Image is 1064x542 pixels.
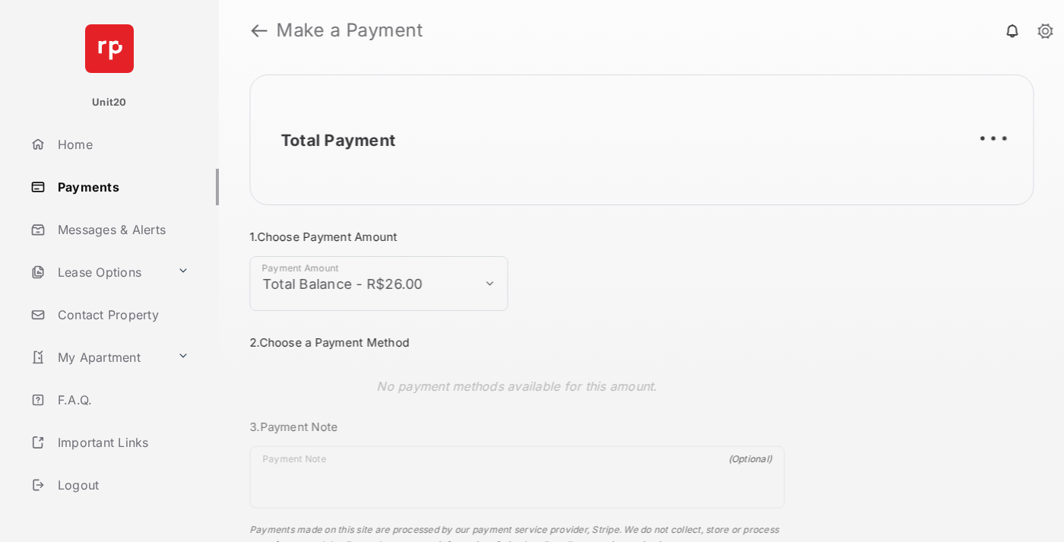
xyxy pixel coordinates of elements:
h3: 1. Choose Payment Amount [249,230,784,244]
a: Lease Options [24,254,171,290]
h2: Total Payment [280,131,395,150]
img: svg+xml;base64,PHN2ZyB4bWxucz0iaHR0cDovL3d3dy53My5vcmcvMjAwMC9zdmciIHdpZHRoPSI2NCIgaGVpZ2h0PSI2NC... [85,24,134,73]
a: Contact Property [24,296,219,333]
strong: Make a Payment [276,21,423,40]
h3: 2. Choose a Payment Method [249,335,784,350]
a: Important Links [24,424,195,461]
a: Logout [24,467,219,503]
p: No payment methods available for this amount. [377,377,657,395]
a: Messages & Alerts [24,211,219,248]
a: My Apartment [24,339,171,376]
p: Unit20 [92,95,127,110]
h3: 3. Payment Note [249,420,784,434]
a: F.A.Q. [24,382,219,418]
a: Home [24,126,219,163]
a: Payments [24,169,219,205]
